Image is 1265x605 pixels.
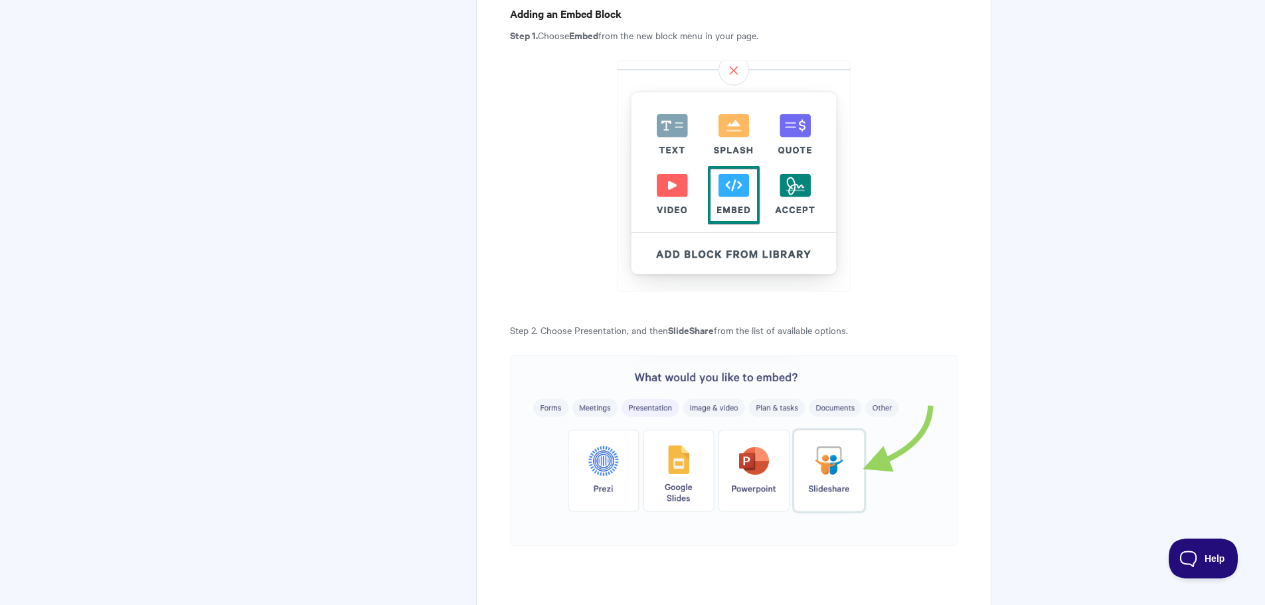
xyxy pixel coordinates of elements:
iframe: Toggle Customer Support [1169,539,1238,578]
p: Step 2. Choose Presentation, and then from the list of available options. [510,322,957,338]
strong: Step 1. [510,28,538,42]
strong: SlideShare [668,323,714,337]
p: Choose from the new block menu in your page. [510,27,957,43]
h4: Adding an Embed Block [510,5,957,22]
img: file-lbYJDBbApQ.png [510,355,957,546]
strong: Embed [569,28,598,42]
